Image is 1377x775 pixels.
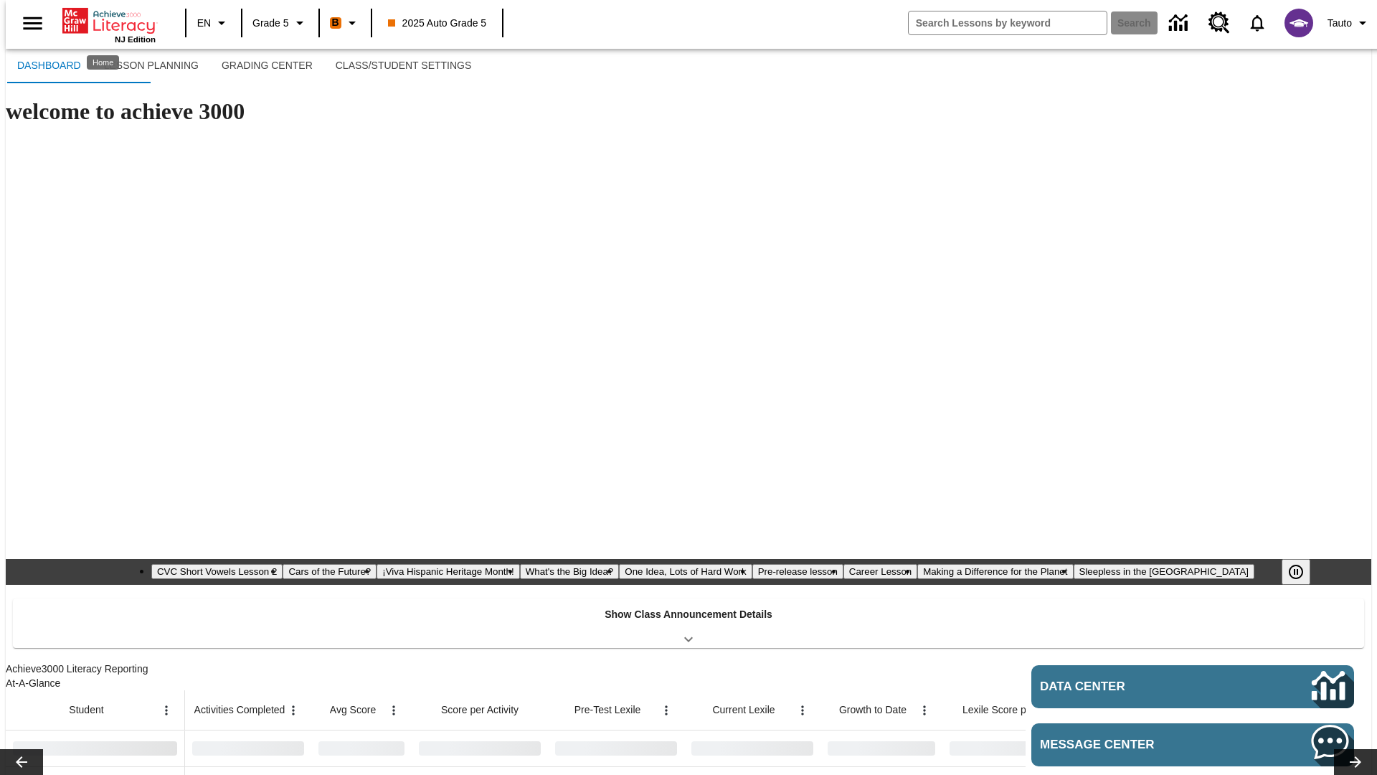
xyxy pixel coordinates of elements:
button: Slide 8 Making a Difference for the Planet [917,564,1073,579]
button: Grading Center [210,49,324,83]
div: Show Class Announcement Details [13,598,1364,648]
div: Pause [1282,559,1325,585]
span: NJ Edition [115,35,156,44]
button: Slide 5 One Idea, Lots of Hard Work [619,564,752,579]
button: Lesson Planning [93,49,210,83]
img: avatar image [1284,9,1313,37]
button: Open Menu [283,700,304,721]
div: Home [87,55,119,70]
button: Open Menu [792,700,813,721]
div: Home [62,5,156,44]
div: No Data, [684,731,820,766]
span: 2025 Auto Grade 5 [388,16,487,31]
button: Select a new avatar [1276,4,1322,42]
input: search field [909,11,1107,34]
button: Slide 4 What's the Big Idea? [520,564,620,579]
button: Slide 9 Sleepless in the Animal Kingdom [1074,564,1255,579]
div: SubNavbar [6,49,483,83]
h1: welcome to achieve 3000 [6,98,1371,125]
button: Slide 2 Cars of the Future? [283,564,377,579]
button: Slide 7 Career Lesson [843,564,917,579]
span: Growth to Date [839,703,907,718]
span: Lexile Score per Month [962,703,1066,718]
span: Activities Completed [194,703,285,718]
button: Slide 1 CVC Short Vowels Lesson 2 [151,564,283,579]
button: Class/Student Settings [324,49,483,83]
button: Open side menu [11,2,54,44]
button: Open Menu [156,700,177,721]
span: B [332,14,339,32]
div: At-A-Glance [6,676,1026,690]
span: EN [197,16,211,31]
span: Tauto [1328,16,1352,31]
a: Notifications [1239,4,1276,42]
button: Profile/Settings [1322,10,1377,36]
a: Data Center [1160,4,1200,43]
span: Student [69,703,103,718]
div: No Data, [311,731,412,766]
span: Message Center [1040,738,1235,752]
span: Pre-Test Lexile [574,703,641,718]
a: Message Center [1031,723,1354,766]
span: Avg Score [330,703,376,718]
p: Show Class Announcement Details [605,607,772,622]
span: Achieve3000 Literacy Reporting [6,663,1026,690]
button: Pause [1282,559,1310,585]
a: Resource Center, Will open in new tab [1200,4,1239,42]
span: Grade 5 [252,16,289,31]
span: Data Center [1040,680,1229,694]
div: No Data, [185,731,311,766]
button: Boost Class color is orange. Change class color [324,10,366,36]
button: Lesson carousel, Next [1334,749,1377,775]
span: Score per Activity [441,703,519,718]
button: Grade: Grade 5, Select a grade [247,10,314,36]
span: Current Lexile [712,703,775,718]
button: Dashboard [6,49,93,83]
button: Open Menu [383,700,404,721]
a: Home [62,6,156,35]
button: Open Menu [914,700,935,721]
a: Data Center [1031,665,1354,708]
button: Language: EN, Select a language [191,10,237,36]
div: SubNavbar [6,49,1371,83]
button: Slide 3 ¡Viva Hispanic Heritage Month! [377,564,519,579]
button: Open Menu [656,700,677,721]
button: Slide 6 Pre-release lesson [752,564,843,579]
